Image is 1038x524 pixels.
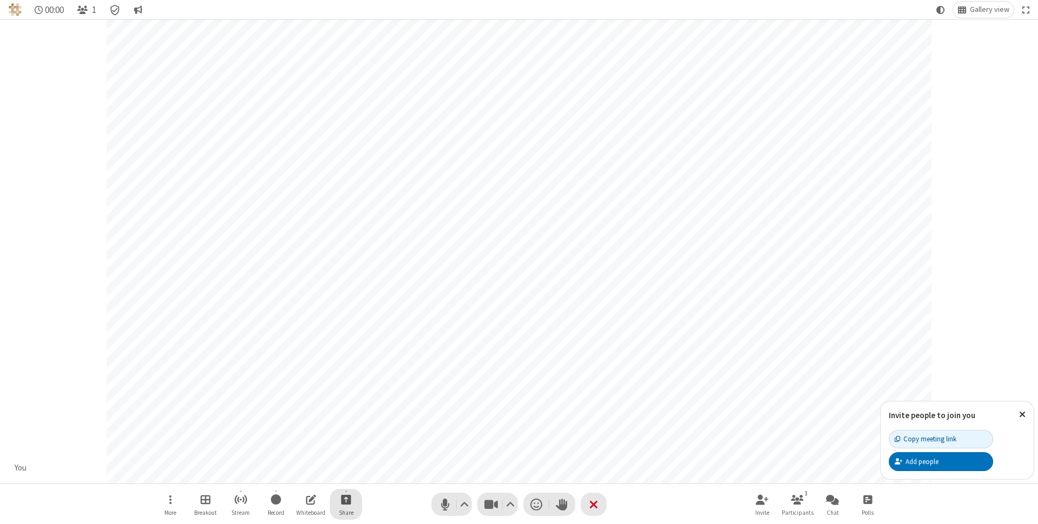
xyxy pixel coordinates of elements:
button: Open participant list [72,2,101,18]
button: Fullscreen [1018,2,1034,18]
button: Open participant list [781,489,814,520]
button: Conversation [129,2,147,18]
button: Manage Breakout Rooms [189,489,222,520]
button: Audio settings [457,493,472,516]
button: Using system theme [932,2,949,18]
button: Stop video (⌘+Shift+V) [477,493,518,516]
button: Mute (⌘+Shift+A) [431,493,472,516]
span: Breakout [194,509,217,516]
span: Gallery view [970,5,1009,14]
button: End or leave meeting [581,493,607,516]
span: Invite [755,509,769,516]
span: Record [268,509,284,516]
span: Stream [231,509,250,516]
button: Add people [889,452,993,471]
button: Video setting [503,493,518,516]
button: Open chat [816,489,849,520]
label: Invite people to join you [889,410,975,420]
button: Send a reaction [523,493,549,516]
button: Start recording [259,489,292,520]
span: 1 [92,5,96,15]
button: Change layout [953,2,1014,18]
button: Open menu [154,489,187,520]
div: 1 [802,488,811,498]
button: Start streaming [224,489,257,520]
span: Participants [782,509,814,516]
div: Copy meeting link [895,434,956,444]
div: Timer [30,2,69,18]
button: Raise hand [549,493,575,516]
button: Close popover [1011,401,1034,428]
div: Meeting details Encryption enabled [105,2,125,18]
div: You [11,462,31,474]
button: Open poll [851,489,884,520]
span: 00:00 [45,5,64,15]
span: Whiteboard [296,509,325,516]
img: QA Selenium DO NOT DELETE OR CHANGE [9,3,22,16]
span: Share [339,509,354,516]
span: Polls [862,509,874,516]
span: Chat [827,509,839,516]
span: More [164,509,176,516]
button: Invite participants (⌘+Shift+I) [746,489,778,520]
button: Start sharing [330,489,362,520]
button: Copy meeting link [889,430,993,448]
button: Open shared whiteboard [295,489,327,520]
